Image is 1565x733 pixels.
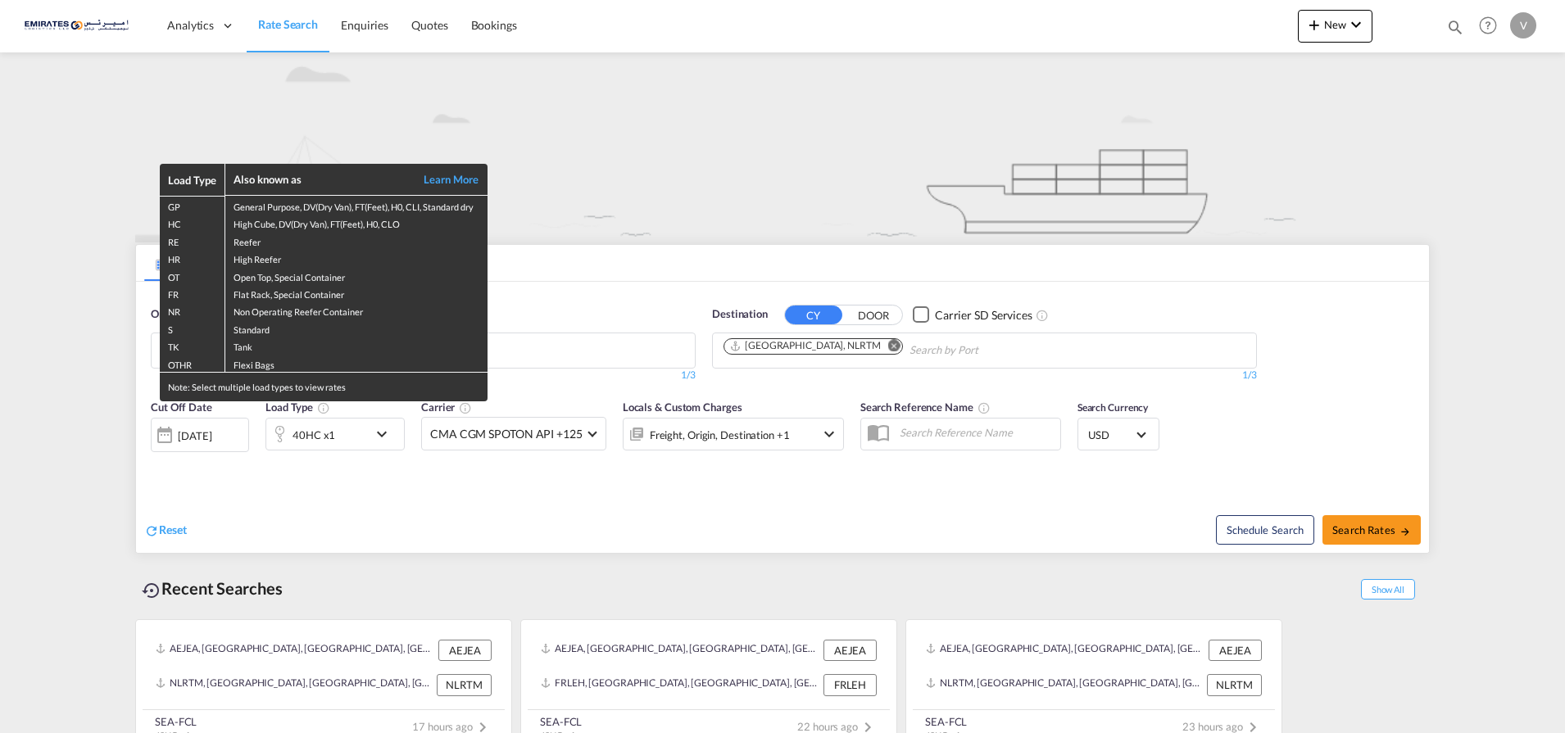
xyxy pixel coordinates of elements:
td: General Purpose, DV(Dry Van), FT(Feet), H0, CLI, Standard dry [225,196,488,214]
div: Note: Select multiple load types to view rates [160,373,488,401]
a: Learn More [406,172,479,187]
td: Flat Rack, Special Container [225,284,488,301]
td: HC [160,214,225,231]
td: GP [160,196,225,214]
td: Flexi Bags [225,355,488,373]
td: S [160,319,225,337]
td: High Cube, DV(Dry Van), FT(Feet), H0, CLO [225,214,488,231]
td: FR [160,284,225,301]
td: HR [160,249,225,266]
th: Load Type [160,164,225,196]
td: NR [160,301,225,319]
td: OT [160,267,225,284]
td: Tank [225,337,488,354]
td: Standard [225,319,488,337]
td: Non Operating Reefer Container [225,301,488,319]
td: TK [160,337,225,354]
td: Open Top, Special Container [225,267,488,284]
div: Also known as [234,172,406,187]
td: RE [160,232,225,249]
td: High Reefer [225,249,488,266]
td: OTHR [160,355,225,373]
td: Reefer [225,232,488,249]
